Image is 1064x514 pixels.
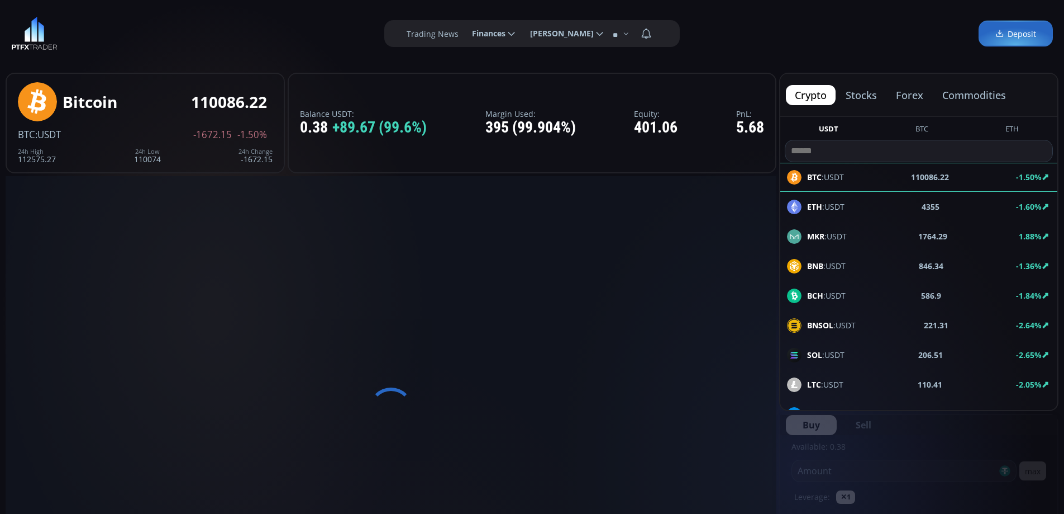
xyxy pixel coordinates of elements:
[979,21,1053,47] a: Deposit
[736,119,764,136] div: 5.68
[300,119,427,136] div: 0.38
[736,110,764,118] label: PnL:
[807,290,846,301] span: :USDT
[922,201,939,213] b: 4355
[238,148,273,155] div: 24h Change
[924,319,948,331] b: 221.31
[63,93,117,111] div: Bitcoin
[807,290,823,301] b: BCH
[1016,201,1042,212] b: -1.60%
[807,349,844,361] span: :USDT
[807,201,822,212] b: ETH
[807,261,823,271] b: BNB
[300,110,427,118] label: Balance USDT:
[522,22,594,45] span: [PERSON_NAME]
[995,28,1036,40] span: Deposit
[407,28,459,40] label: Trading News
[918,349,943,361] b: 206.51
[18,128,35,141] span: BTC
[634,119,677,136] div: 401.06
[814,124,843,138] button: USDT
[1016,320,1042,331] b: -2.64%
[1016,350,1042,360] b: -2.65%
[924,408,944,420] b: 23.54
[807,320,833,331] b: BNSOL
[238,148,273,163] div: -1672.15
[485,119,576,136] div: 395 (99.904%)
[837,85,886,105] button: stocks
[1016,261,1042,271] b: -1.36%
[18,148,56,155] div: 24h High
[807,409,829,419] b: DASH
[807,379,821,390] b: LTC
[18,148,56,163] div: 112575.27
[807,379,843,390] span: :USDT
[35,128,61,141] span: :USDT
[933,85,1015,105] button: commodities
[807,231,824,242] b: MKR
[918,230,947,242] b: 1764.29
[911,124,933,138] button: BTC
[485,110,576,118] label: Margin Used:
[786,85,836,105] button: crypto
[1001,124,1023,138] button: ETH
[887,85,932,105] button: forex
[919,260,943,272] b: 846.34
[807,230,847,242] span: :USDT
[1016,409,1042,419] b: -0.25%
[193,130,232,140] span: -1672.15
[807,350,822,360] b: SOL
[1019,231,1042,242] b: 1.88%
[332,119,427,136] span: +89.67 (99.6%)
[921,290,941,301] b: 586.9
[807,319,856,331] span: :USDT
[807,260,846,272] span: :USDT
[807,408,851,420] span: :USDT
[191,93,267,111] div: 110086.22
[807,201,844,213] span: :USDT
[134,148,161,163] div: 110074
[1016,290,1042,301] b: -1.84%
[918,379,942,390] b: 110.41
[237,130,267,140] span: -1.50%
[634,110,677,118] label: Equity:
[1016,379,1042,390] b: -2.05%
[464,22,505,45] span: Finances
[134,148,161,155] div: 24h Low
[11,17,58,50] img: LOGO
